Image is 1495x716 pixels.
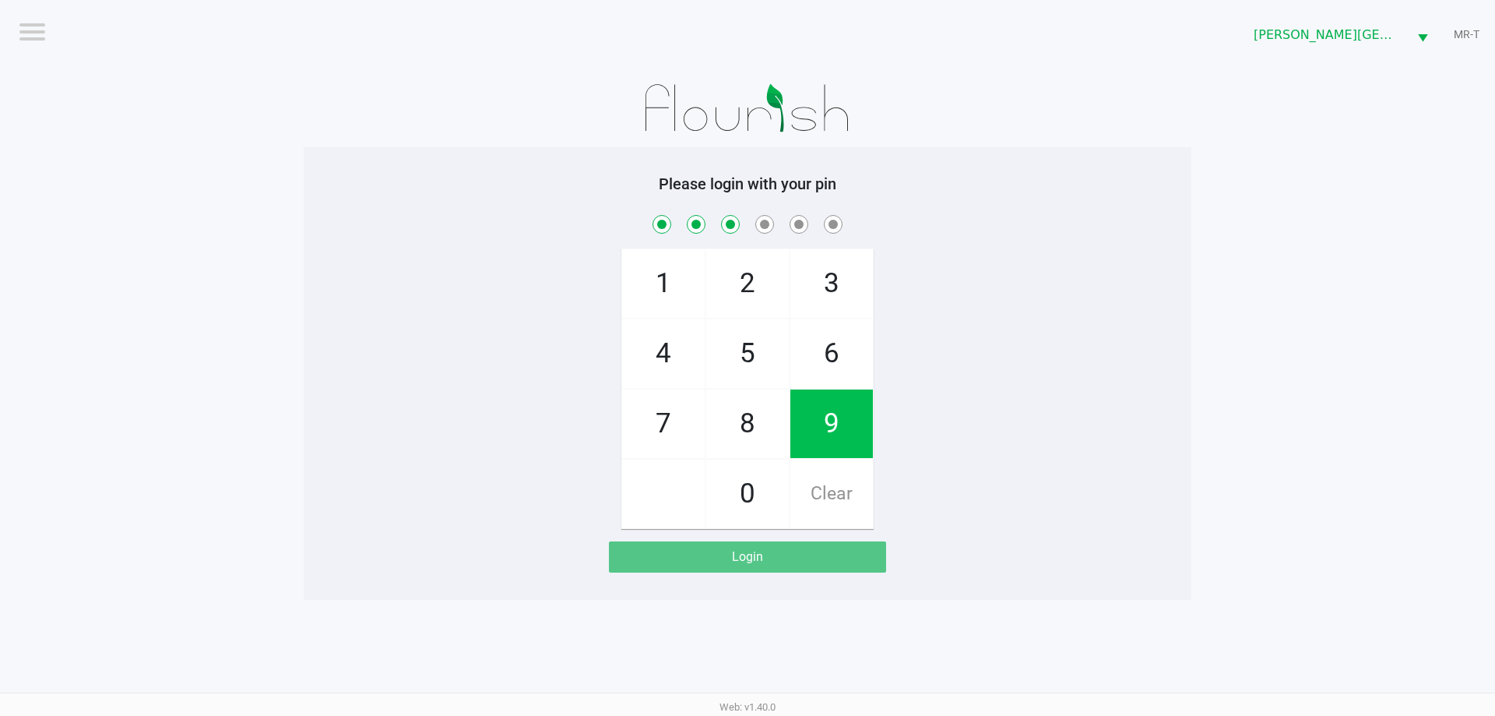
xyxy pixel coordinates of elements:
[315,175,1180,193] h5: Please login with your pin
[790,390,873,458] span: 9
[1454,26,1479,43] span: MR-T
[706,249,789,318] span: 2
[1254,26,1398,44] span: [PERSON_NAME][GEOGRAPHIC_DATA]
[622,319,705,388] span: 4
[1408,16,1437,53] button: Select
[790,460,873,528] span: Clear
[719,701,776,713] span: Web: v1.40.0
[790,249,873,318] span: 3
[706,390,789,458] span: 8
[622,249,705,318] span: 1
[622,390,705,458] span: 7
[790,319,873,388] span: 6
[706,460,789,528] span: 0
[706,319,789,388] span: 5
